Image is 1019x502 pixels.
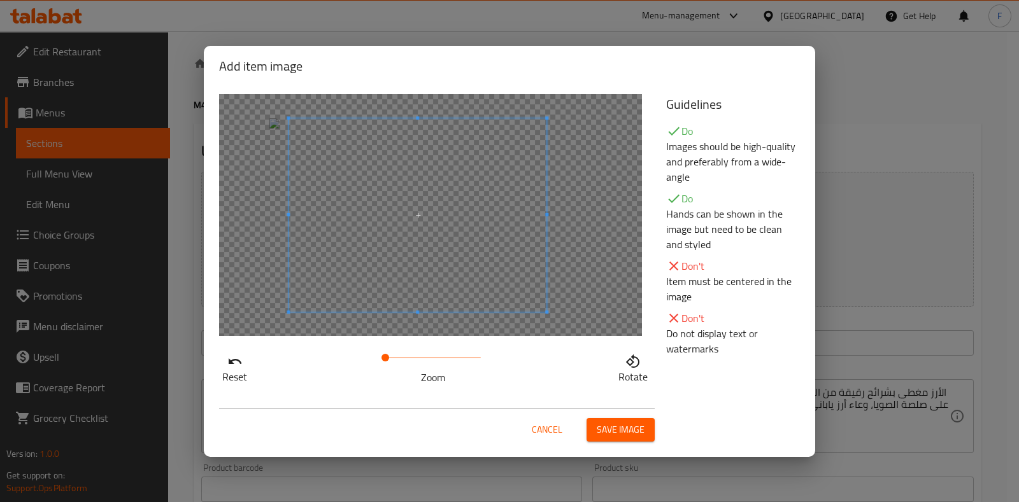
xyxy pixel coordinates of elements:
[666,139,800,185] p: Images should be high-quality and preferably from a wide-angle
[666,206,800,252] p: Hands can be shown in the image but need to be clean and styled
[666,326,800,356] p: Do not display text or watermarks
[666,123,800,139] p: Do
[666,94,800,115] h5: Guidelines
[666,191,800,206] p: Do
[532,422,562,438] span: Cancel
[666,258,800,274] p: Don't
[597,422,645,438] span: Save image
[222,369,247,384] p: Reset
[219,351,250,382] button: Reset
[666,274,800,304] p: Item must be centered in the image
[527,418,567,442] button: Cancel
[618,369,648,384] p: Rotate
[587,418,655,442] button: Save image
[666,310,800,326] p: Don't
[219,56,800,76] h2: Add item image
[615,351,651,382] button: Rotate
[385,370,481,385] p: Zoom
